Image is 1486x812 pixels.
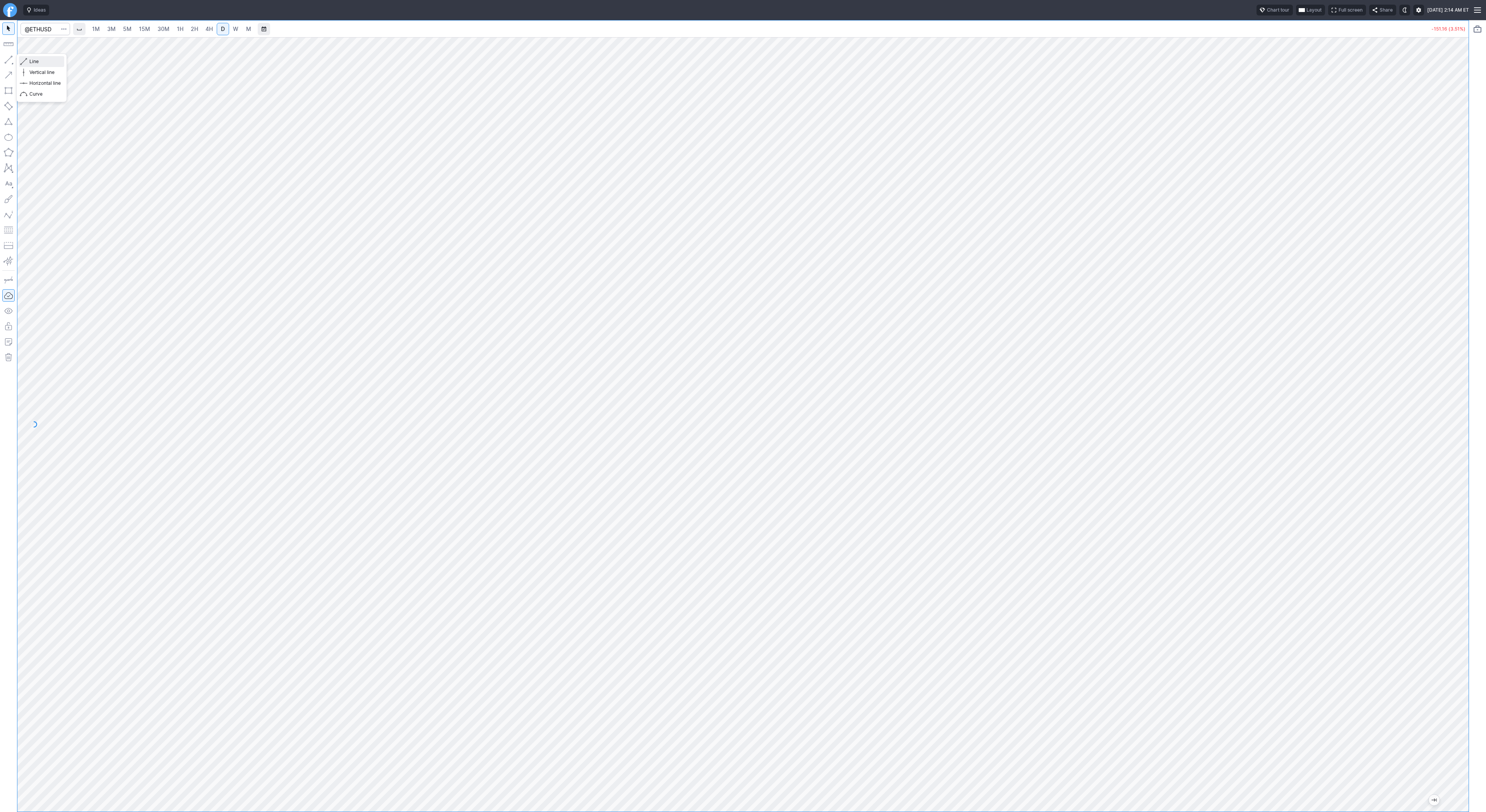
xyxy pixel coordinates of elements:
[177,26,183,32] span: 1H
[2,239,15,252] button: Position
[2,289,15,302] button: Drawings Autosave: On
[205,26,213,32] span: 4H
[1427,6,1469,14] span: [DATE] 2:14 AM ET
[221,26,225,32] span: D
[23,5,49,15] button: Ideas
[2,115,15,128] button: Triangle
[2,162,15,174] button: XABCD
[258,23,270,35] button: Range
[2,336,15,348] button: Add note
[187,23,202,35] a: 2H
[29,90,61,98] span: Curve
[1413,5,1424,15] button: Settings
[173,23,187,35] a: 1H
[135,23,154,35] a: 15M
[2,274,15,286] button: Drawing mode: Single
[2,146,15,159] button: Polygon
[242,23,255,35] a: M
[29,69,61,76] span: Vertical line
[139,26,150,32] span: 15M
[246,26,251,32] span: M
[1429,795,1440,805] button: Jump to the most recent bar
[2,69,15,81] button: Arrow
[107,26,116,32] span: 3M
[1257,5,1293,15] button: Chart tour
[2,305,15,317] button: Hide drawings
[73,23,86,35] button: Interval
[1267,6,1289,14] span: Chart tour
[1369,5,1396,15] button: Share
[92,26,100,32] span: 1M
[120,23,135,35] a: 5M
[1380,6,1393,14] span: Share
[2,38,15,50] button: Measure
[1339,6,1363,14] span: Full screen
[34,6,46,14] span: Ideas
[191,26,198,32] span: 2H
[2,208,15,221] button: Elliott waves
[21,23,70,35] input: Search
[158,26,169,32] span: 30M
[202,23,216,35] a: 4H
[58,23,69,35] button: Search
[104,23,119,35] a: 3M
[1399,5,1410,15] button: Toggle dark mode
[2,255,15,267] button: Anchored VWAP
[217,23,229,35] a: D
[2,22,15,35] button: Mouse
[2,84,15,97] button: Rectangle
[2,193,15,205] button: Brush
[2,131,15,143] button: Ellipse
[1296,5,1325,15] button: Layout
[16,53,67,102] div: Line
[29,79,61,87] span: Horizontal line
[233,26,238,32] span: W
[3,3,17,17] a: Finviz.com
[2,224,15,236] button: Fibonacci retracements
[2,177,15,190] button: Text
[2,100,15,112] button: Rotated rectangle
[89,23,103,35] a: 1M
[1328,5,1366,15] button: Full screen
[123,26,132,32] span: 5M
[29,58,61,65] span: Line
[1471,23,1484,35] button: Portfolio watchlist
[1306,6,1322,14] span: Layout
[1431,27,1465,31] p: -151.16 (3.51%)
[2,351,15,364] button: Remove all autosaved drawings
[2,53,15,66] button: Line
[2,320,15,333] button: Lock drawings
[154,23,173,35] a: 30M
[229,23,242,35] a: W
